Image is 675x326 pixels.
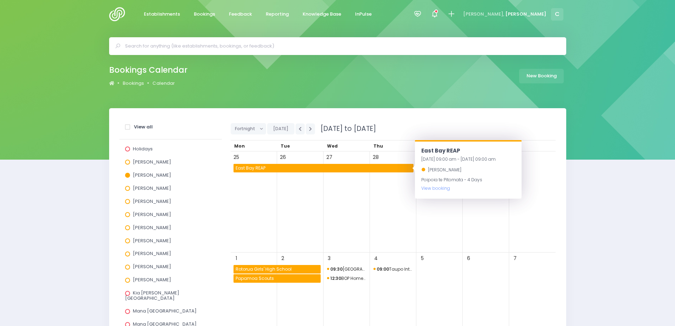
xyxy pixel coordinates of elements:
[330,275,341,281] strong: 12:30
[325,153,334,162] span: 27
[421,155,515,164] div: [DATE] 09:00 am - [DATE] 09:00 am
[371,153,381,162] span: 28
[510,254,520,263] span: 7
[133,185,171,192] span: [PERSON_NAME]
[325,254,334,263] span: 3
[125,289,179,301] span: Kia [PERSON_NAME][GEOGRAPHIC_DATA]
[133,145,153,152] span: Holidays
[125,41,556,51] input: Search for anything (like establishments, bookings, or feedback)
[417,254,427,263] span: 5
[133,172,171,178] span: [PERSON_NAME]
[505,11,546,18] span: [PERSON_NAME]
[133,224,171,231] span: [PERSON_NAME]
[421,185,450,191] a: View booking
[235,265,321,273] span: Rotorua Girls' High School
[234,143,245,149] span: Mon
[152,80,175,87] a: Calendar
[231,123,266,134] button: Fortnight
[267,123,294,134] button: [DATE]
[232,153,241,162] span: 25
[330,266,343,272] strong: 09:30
[133,250,171,257] span: [PERSON_NAME]
[421,147,460,154] span: East Bay REAP
[138,7,186,21] a: Establishments
[235,123,257,134] span: Fortnight
[232,254,241,263] span: 1
[371,254,381,263] span: 4
[134,123,153,130] strong: View all
[144,11,180,18] span: Establishments
[428,167,461,173] span: [PERSON_NAME]
[109,65,187,75] h2: Bookings Calendar
[421,177,482,191] span: Poipoia te Pitomata - 4 Days
[260,7,295,21] a: Reporting
[133,237,171,244] span: [PERSON_NAME]
[133,211,171,218] span: [PERSON_NAME]
[377,266,389,272] strong: 09:00
[278,254,288,263] span: 2
[355,11,372,18] span: InPulse
[109,7,129,21] img: Logo
[297,7,347,21] a: Knowledge Base
[133,263,171,270] span: [PERSON_NAME]
[327,274,366,283] span: BOP Homeschool Group
[235,274,321,283] span: Papamoa Scouts
[463,11,504,18] span: [PERSON_NAME],
[327,143,338,149] span: Wed
[229,11,252,18] span: Feedback
[235,164,414,172] span: East Bay REAP
[373,143,383,149] span: Thu
[327,265,366,273] span: Tauranga Youth Academy
[133,308,197,314] span: Mana [GEOGRAPHIC_DATA]
[123,80,144,87] a: Bookings
[266,11,289,18] span: Reporting
[278,153,288,162] span: 26
[373,265,413,273] span: Taupo Intermediate
[133,159,171,165] span: [PERSON_NAME]
[133,198,171,205] span: [PERSON_NAME]
[551,8,563,21] span: C
[316,124,376,133] span: [DATE] to [DATE]
[194,11,215,18] span: Bookings
[188,7,221,21] a: Bookings
[281,143,290,149] span: Tue
[133,276,171,283] span: [PERSON_NAME]
[303,11,341,18] span: Knowledge Base
[223,7,258,21] a: Feedback
[464,254,473,263] span: 6
[519,69,564,83] a: New Booking
[349,7,378,21] a: InPulse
